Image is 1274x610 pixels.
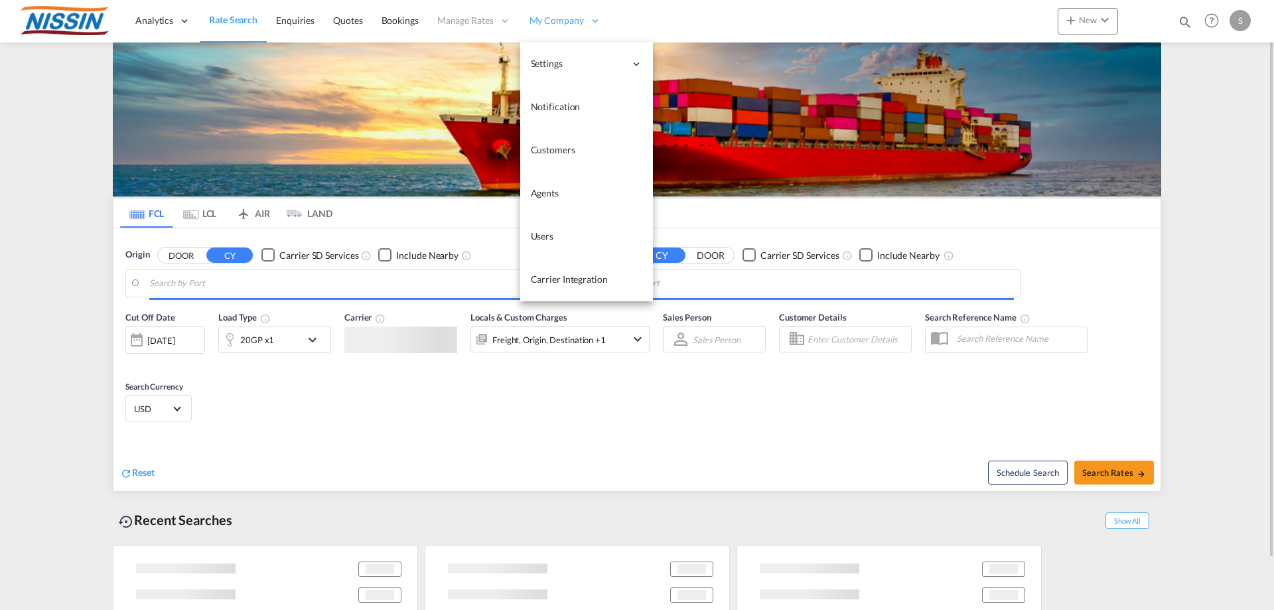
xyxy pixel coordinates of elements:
[118,514,134,530] md-icon: icon-backup-restore
[743,248,839,262] md-checkbox: Checkbox No Ink
[492,331,606,349] div: Freight Origin Destination Factory Stuffing
[531,273,608,285] span: Carrier Integration
[218,312,271,323] span: Load Type
[125,326,205,354] div: [DATE]
[1230,10,1251,31] div: S
[113,505,238,535] div: Recent Searches
[125,248,149,262] span: Origin
[135,14,173,27] span: Analytics
[520,42,653,86] div: Settings
[20,6,109,36] img: 485da9108dca11f0a63a77e390b9b49c.jpg
[279,198,332,228] md-tab-item: LAND
[944,250,954,261] md-icon: Unchecked: Ignores neighbouring ports when fetching rates.Checked : Includes neighbouring ports w...
[125,382,183,392] span: Search Currency
[520,258,653,301] a: Carrier Integration
[1097,12,1113,28] md-icon: icon-chevron-down
[226,198,279,228] md-tab-item: AIR
[760,249,839,262] div: Carrier SD Services
[520,86,653,129] a: Notification
[1063,15,1113,25] span: New
[877,249,940,262] div: Include Nearby
[120,198,173,228] md-tab-item: FCL
[375,313,386,324] md-icon: The selected Trucker/Carrierwill be displayed in the rate results If the rates are from another f...
[382,15,419,26] span: Bookings
[113,42,1161,196] img: LCL+%26+FCL+BACKGROUND.png
[520,172,653,215] a: Agents
[1058,8,1118,35] button: icon-plus 400-fgNewicon-chevron-down
[1074,461,1154,485] button: Search Ratesicon-arrow-right
[925,312,1030,323] span: Search Reference Name
[147,335,175,346] div: [DATE]
[1200,9,1230,33] div: Help
[261,248,358,262] md-checkbox: Checkbox No Ink
[859,248,940,262] md-checkbox: Checkbox No Ink
[1105,512,1149,529] span: Show All
[520,215,653,258] a: Users
[134,403,171,415] span: USD
[120,466,155,481] div: icon-refreshReset
[218,327,331,353] div: 20GP x1icon-chevron-down
[344,312,386,323] span: Carrier
[120,467,132,479] md-icon: icon-refresh
[1020,313,1030,324] md-icon: Your search will be saved by the below given name
[333,15,362,26] span: Quotes
[639,248,685,263] button: CY
[842,250,853,261] md-icon: Unchecked: Search for CY (Container Yard) services for all selected carriers.Checked : Search for...
[158,248,204,263] button: DOOR
[125,352,135,370] md-datepicker: Select
[133,399,184,418] md-select: Select Currency: $ USDUnited States Dollar
[531,230,554,242] span: Users
[691,330,742,349] md-select: Sales Person
[396,249,459,262] div: Include Nearby
[531,57,625,70] span: Settings
[687,248,734,263] button: DOOR
[779,312,846,323] span: Customer Details
[1178,15,1192,35] div: icon-magnify
[305,332,327,348] md-icon: icon-chevron-down
[120,198,332,228] md-pagination-wrapper: Use the left and right arrow keys to navigate between tabs
[1178,15,1192,29] md-icon: icon-magnify
[530,14,584,27] span: My Company
[1137,469,1146,479] md-icon: icon-arrow-right
[378,248,459,262] md-checkbox: Checkbox No Ink
[276,15,315,26] span: Enquiries
[520,129,653,172] a: Customers
[437,14,494,27] span: Manage Rates
[260,313,271,324] md-icon: icon-information-outline
[361,250,372,261] md-icon: Unchecked: Search for CY (Container Yard) services for all selected carriers.Checked : Search for...
[240,331,274,349] div: 20GP x1
[236,206,251,216] md-icon: icon-airplane
[663,312,711,323] span: Sales Person
[1082,467,1146,478] span: Search Rates
[988,461,1068,485] button: Note: By default Schedule search will only considerorigin ports, destination ports and cut off da...
[1063,12,1079,28] md-icon: icon-plus 400-fg
[604,273,1014,293] input: Search by Port
[125,312,175,323] span: Cut Off Date
[279,249,358,262] div: Carrier SD Services
[808,329,907,349] input: Enter Customer Details
[531,144,575,155] span: Customers
[470,326,650,352] div: Freight Origin Destination Factory Stuffingicon-chevron-down
[531,101,581,112] span: Notification
[470,312,567,323] span: Locals & Custom Charges
[132,467,155,478] span: Reset
[149,273,559,293] input: Search by Port
[113,228,1161,491] div: Origin DOOR CY Checkbox No InkUnchecked: Search for CY (Container Yard) services for all selected...
[209,14,257,25] span: Rate Search
[630,331,646,347] md-icon: icon-chevron-down
[1200,9,1223,32] span: Help
[206,248,253,263] button: CY
[173,198,226,228] md-tab-item: LCL
[531,187,559,198] span: Agents
[461,250,472,261] md-icon: Unchecked: Ignores neighbouring ports when fetching rates.Checked : Includes neighbouring ports w...
[950,329,1087,348] input: Search Reference Name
